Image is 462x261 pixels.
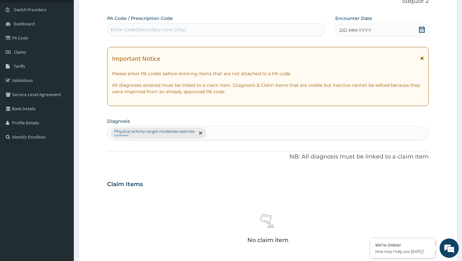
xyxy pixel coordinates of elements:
span: We're online! [37,81,89,146]
label: PA Code / Prescription Code [107,15,173,22]
h1: Important Notice [112,55,160,62]
p: All diagnoses entered must be linked to a claim item. Diagnosis & Claim Items that are visible bu... [112,82,424,95]
span: DD-MM-YYYY [339,27,371,33]
span: Claims [14,49,26,55]
p: How may I help you today? [375,249,430,254]
p: Please enter PA codes before entering items that are not attached to a PA code [112,70,424,77]
span: Dashboard [14,21,35,27]
label: Encounter Date [335,15,372,22]
span: Switch Providers [14,7,47,13]
div: Minimize live chat window [105,3,121,19]
h3: Claim Items [107,181,143,188]
img: d_794563401_company_1708531726252_794563401 [12,32,26,48]
p: No claim item [247,237,288,243]
span: Tariffs [14,63,25,69]
label: Diagnosis [107,118,130,124]
div: Chat with us now [33,36,108,44]
div: Enter Code(Secondary Care Only) [111,26,186,33]
textarea: Type your message and hit 'Enter' [3,175,122,198]
div: We're Online! [375,242,430,248]
p: NB: All diagnosis must be linked to a claim item [107,153,428,161]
